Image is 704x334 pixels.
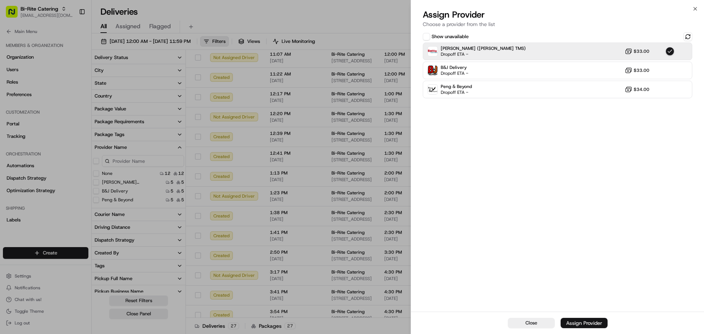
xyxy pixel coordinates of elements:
[61,114,63,120] span: •
[428,85,437,94] img: Peng & Beyond
[125,72,133,81] button: Start new chat
[441,84,472,89] span: Peng & Beyond
[428,66,437,75] img: B&J Delivery
[4,141,59,154] a: 📗Knowledge Base
[7,70,21,83] img: 1736555255976-a54dd68f-1ca7-489b-9aae-adbdc363a1c4
[441,70,468,76] span: Dropoff ETA -
[7,107,19,118] img: Bea Lacdao
[65,114,83,120] span: 9:11 AM
[7,95,49,101] div: Past conversations
[423,21,692,28] p: Choose a provider from the list
[423,9,692,21] h2: Assign Provider
[634,87,649,92] span: $34.00
[7,145,13,151] div: 📗
[59,141,121,154] a: 💻API Documentation
[33,70,120,77] div: Start new chat
[73,162,89,168] span: Pylon
[566,319,602,327] div: Assign Provider
[634,48,649,54] span: $33.00
[441,51,492,57] span: Dropoff ETA -
[634,67,649,73] span: $33.00
[33,77,101,83] div: We're available if you need us!
[625,48,649,55] button: $33.00
[432,33,469,40] label: Show unavailable
[625,67,649,74] button: $33.00
[441,45,526,51] span: [PERSON_NAME] ([PERSON_NAME] TMS)
[7,7,22,22] img: Nash
[441,65,468,70] span: B&J Delivery
[15,144,56,151] span: Knowledge Base
[15,70,29,83] img: 1753817452368-0c19585d-7be3-40d9-9a41-2dc781b3d1eb
[625,86,649,93] button: $34.00
[441,89,472,95] span: Dropoff ETA -
[7,29,133,41] p: Welcome 👋
[508,318,555,328] button: Close
[23,114,59,120] span: [PERSON_NAME]
[52,162,89,168] a: Powered byPylon
[69,144,118,151] span: API Documentation
[428,47,437,56] img: Betty (Nash TMS)
[15,114,21,120] img: 1736555255976-a54dd68f-1ca7-489b-9aae-adbdc363a1c4
[19,47,121,55] input: Clear
[114,94,133,103] button: See all
[62,145,68,151] div: 💻
[525,320,537,326] span: Close
[561,318,608,328] button: Assign Provider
